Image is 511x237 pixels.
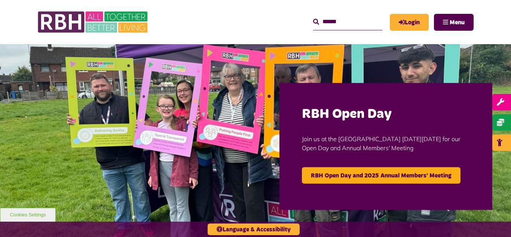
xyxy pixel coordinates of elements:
[450,19,465,25] span: Menu
[302,167,460,183] a: RBH Open Day and 2025 Annual Members' Meeting
[37,7,150,37] img: RBH
[208,224,300,235] button: Language & Accessibility
[434,14,474,31] button: Navigation
[390,14,429,31] a: MyRBH
[302,105,470,123] h2: RBH Open Day
[477,203,511,237] iframe: Netcall Web Assistant for live chat
[302,123,470,163] p: Join us at the [GEOGRAPHIC_DATA] [DATE][DATE] for our Open Day and Annual Members' Meeting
